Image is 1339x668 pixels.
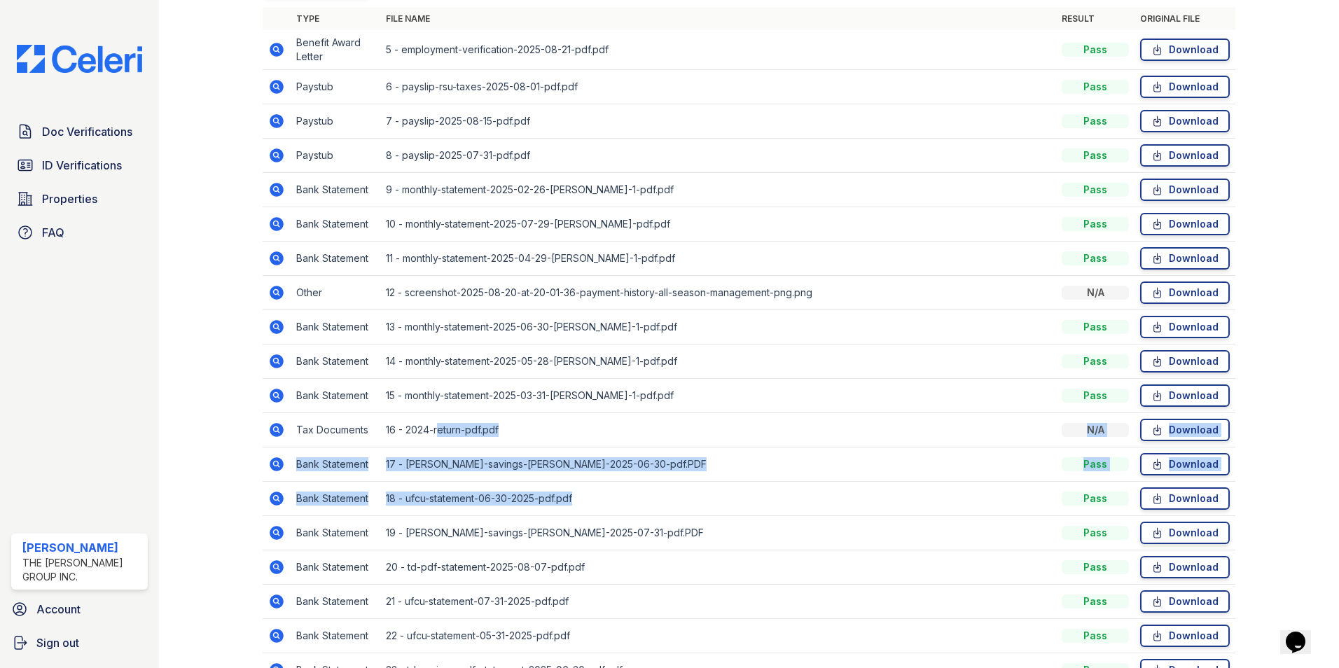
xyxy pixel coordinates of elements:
td: Bank Statement [291,550,380,585]
a: Download [1140,419,1230,441]
div: Pass [1062,148,1129,162]
a: Download [1140,281,1230,304]
div: N/A [1062,423,1129,437]
div: Pass [1062,183,1129,197]
a: Download [1140,247,1230,270]
div: Pass [1062,492,1129,506]
span: ID Verifications [42,157,122,174]
td: Bank Statement [291,173,380,207]
td: Bank Statement [291,447,380,482]
div: Pass [1062,354,1129,368]
td: 6 - payslip-rsu-taxes-2025-08-01-pdf.pdf [380,70,1056,104]
td: 21 - ufcu-statement-07-31-2025-pdf.pdf [380,585,1056,619]
a: Download [1140,39,1230,61]
td: 18 - ufcu-statement-06-30-2025-pdf.pdf [380,482,1056,516]
td: Other [291,276,380,310]
td: 11 - monthly-statement-2025-04-29-[PERSON_NAME]-1-pdf.pdf [380,242,1056,276]
div: [PERSON_NAME] [22,539,142,556]
td: Paystub [291,104,380,139]
a: Account [6,595,153,623]
span: Doc Verifications [42,123,132,140]
th: Original file [1135,8,1235,30]
td: 14 - monthly-statement-2025-05-28-[PERSON_NAME]-1-pdf.pdf [380,345,1056,379]
div: Pass [1062,594,1129,608]
a: FAQ [11,218,148,246]
th: Result [1056,8,1135,30]
td: Bank Statement [291,516,380,550]
span: Properties [42,190,97,207]
td: Benefit Award Letter [291,30,380,70]
td: 10 - monthly-statement-2025-07-29-[PERSON_NAME]-pdf.pdf [380,207,1056,242]
a: Download [1140,76,1230,98]
a: Download [1140,625,1230,647]
a: Download [1140,144,1230,167]
a: Download [1140,384,1230,407]
iframe: chat widget [1280,612,1325,654]
a: Properties [11,185,148,213]
td: 22 - ufcu-statement-05-31-2025-pdf.pdf [380,619,1056,653]
a: Download [1140,179,1230,201]
div: Pass [1062,43,1129,57]
td: 13 - monthly-statement-2025-06-30-[PERSON_NAME]-1-pdf.pdf [380,310,1056,345]
a: Download [1140,453,1230,475]
a: Download [1140,316,1230,338]
td: Bank Statement [291,207,380,242]
a: ID Verifications [11,151,148,179]
td: Paystub [291,139,380,173]
div: Pass [1062,560,1129,574]
a: Download [1140,213,1230,235]
div: N/A [1062,286,1129,300]
td: Bank Statement [291,482,380,516]
td: 12 - screenshot-2025-08-20-at-20-01-36-payment-history-all-season-management-png.png [380,276,1056,310]
td: Bank Statement [291,242,380,276]
td: Bank Statement [291,345,380,379]
div: Pass [1062,457,1129,471]
a: Download [1140,522,1230,544]
div: Pass [1062,114,1129,128]
div: Pass [1062,80,1129,94]
a: Doc Verifications [11,118,148,146]
td: Bank Statement [291,619,380,653]
a: Sign out [6,629,153,657]
a: Download [1140,487,1230,510]
td: Tax Documents [291,413,380,447]
div: Pass [1062,629,1129,643]
div: Pass [1062,217,1129,231]
a: Download [1140,110,1230,132]
td: 19 - [PERSON_NAME]-savings-[PERSON_NAME]-2025-07-31-pdf.PDF [380,516,1056,550]
td: 8 - payslip-2025-07-31-pdf.pdf [380,139,1056,173]
td: 9 - monthly-statement-2025-02-26-[PERSON_NAME]-1-pdf.pdf [380,173,1056,207]
td: Paystub [291,70,380,104]
div: Pass [1062,320,1129,334]
th: Type [291,8,380,30]
td: Bank Statement [291,310,380,345]
span: Sign out [36,634,79,651]
td: 16 - 2024-return-pdf.pdf [380,413,1056,447]
img: CE_Logo_Blue-a8612792a0a2168367f1c8372b55b34899dd931a85d93a1a3d3e32e68fde9ad4.png [6,45,153,73]
a: Download [1140,556,1230,578]
span: Account [36,601,81,618]
td: Bank Statement [291,379,380,413]
td: Bank Statement [291,585,380,619]
div: Pass [1062,389,1129,403]
th: File name [380,8,1056,30]
a: Download [1140,350,1230,373]
div: Pass [1062,526,1129,540]
td: 5 - employment-verification-2025-08-21-pdf.pdf [380,30,1056,70]
td: 17 - [PERSON_NAME]-savings-[PERSON_NAME]-2025-06-30-pdf.PDF [380,447,1056,482]
div: The [PERSON_NAME] Group Inc. [22,556,142,584]
td: 15 - monthly-statement-2025-03-31-[PERSON_NAME]-1-pdf.pdf [380,379,1056,413]
td: 7 - payslip-2025-08-15-pdf.pdf [380,104,1056,139]
td: 20 - td-pdf-statement-2025-08-07-pdf.pdf [380,550,1056,585]
a: Download [1140,590,1230,613]
span: FAQ [42,224,64,241]
div: Pass [1062,251,1129,265]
